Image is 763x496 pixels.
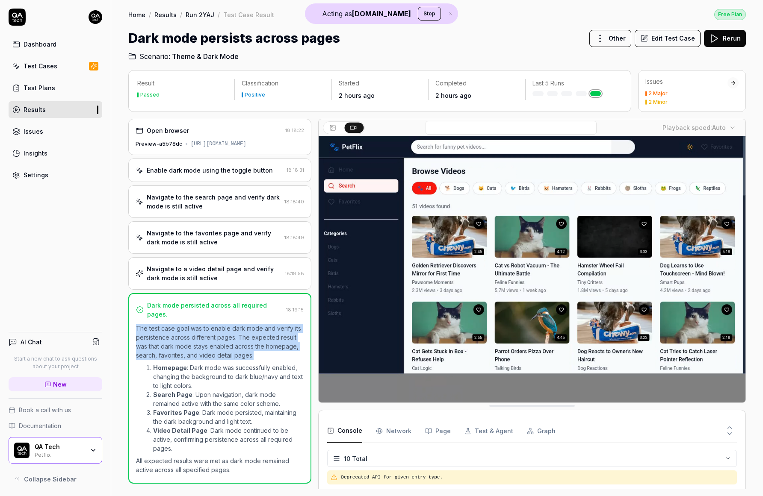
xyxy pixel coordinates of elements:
[287,167,304,173] time: 18:18:31
[418,7,441,21] button: Stop
[9,405,102,414] a: Book a call with us
[376,419,411,443] button: Network
[9,145,102,161] a: Insights
[147,126,189,135] div: Open browser
[9,437,102,464] button: QA Tech LogoQA TechPetflix
[24,40,56,49] div: Dashboard
[147,229,281,247] div: Navigate to the favorites page and verify dark mode is still active
[140,92,160,97] div: Passed
[218,10,220,19] div: /
[9,355,102,370] p: Start a new chat to ask questions about your project
[435,92,471,99] time: 2 hours ago
[9,101,102,118] a: Results
[89,10,102,24] img: 7ccf6c19-61ad-4a6c-8811-018b02a1b829.jpg
[242,79,325,88] p: Classification
[53,380,67,389] span: New
[714,9,746,20] a: Free Plan
[704,30,746,47] button: Rerun
[341,474,733,481] pre: Deprecated API for given entry type.
[24,170,48,179] div: Settings
[9,36,102,53] a: Dashboard
[128,29,340,48] h1: Dark mode persists across pages
[24,149,47,158] div: Insights
[14,443,30,458] img: QA Tech Logo
[153,364,187,371] strong: Homepage
[327,419,362,443] button: Console
[285,270,304,276] time: 18:18:58
[9,58,102,74] a: Test Cases
[635,30,701,47] button: Edit Test Case
[9,377,102,391] a: New
[136,456,304,474] p: All expected results were met as dark mode remained active across all specified pages.
[532,79,615,88] p: Last 5 Runs
[138,51,170,62] span: Scenario:
[9,421,102,430] a: Documentation
[153,427,207,434] strong: Video Detail Page
[284,199,304,205] time: 18:18:40
[153,390,304,408] li: : Upon navigation, dark mode remained active with the same color scheme.
[339,79,422,88] p: Started
[284,235,304,241] time: 18:18:49
[19,421,61,430] span: Documentation
[147,166,273,175] div: Enable dark mode using the toggle button
[662,123,726,132] div: Playback speed:
[153,408,304,426] li: : Dark mode persisted, maintaining the dark background and light text.
[128,10,145,19] a: Home
[147,264,281,282] div: Navigate to a video detail page and verify dark mode is still active
[153,426,304,453] li: : Dark mode continued to be active, confirming persistence across all required pages.
[149,10,151,19] div: /
[425,419,451,443] button: Page
[172,51,239,62] span: Theme & Dark Mode
[186,10,214,19] a: Run 2YAJ
[153,363,304,390] li: : Dark mode was successfully enabled, changing the background to dark blue/navy and text to light...
[147,301,283,319] div: Dark mode persisted across all required pages.
[9,123,102,140] a: Issues
[35,443,84,451] div: QA Tech
[9,79,102,96] a: Test Plans
[153,391,192,398] strong: Search Page
[24,105,46,114] div: Results
[645,77,728,86] div: Issues
[128,51,239,62] a: Scenario:Theme & Dark Mode
[648,91,668,96] div: 2 Major
[24,475,77,484] span: Collapse Sidebar
[137,79,228,88] p: Result
[147,193,281,211] div: Navigate to the search page and verify dark mode is still active
[9,470,102,487] button: Collapse Sidebar
[136,140,182,148] div: Preview-a5b78dc
[24,127,43,136] div: Issues
[245,92,265,97] div: Positive
[223,10,274,19] div: Test Case Result
[136,324,304,360] p: The test case goal was to enable dark mode and verify its persistence across different pages. The...
[9,167,102,183] a: Settings
[464,419,513,443] button: Test & Agent
[154,10,177,19] a: Results
[153,409,199,416] strong: Favorites Page
[285,127,304,133] time: 18:18:22
[527,419,556,443] button: Graph
[180,10,182,19] div: /
[35,451,84,458] div: Petflix
[286,307,304,313] time: 18:19:15
[21,338,42,346] h4: AI Chat
[648,100,668,105] div: 2 Minor
[589,30,631,47] button: Other
[339,92,375,99] time: 2 hours ago
[24,62,57,70] div: Test Cases
[24,83,55,92] div: Test Plans
[435,79,518,88] p: Completed
[19,405,71,414] span: Book a call with us
[191,140,246,148] div: [URL][DOMAIN_NAME]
